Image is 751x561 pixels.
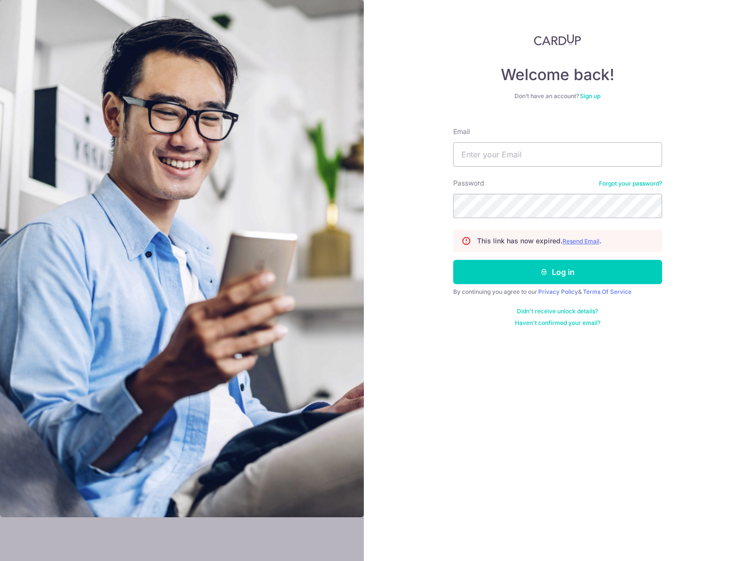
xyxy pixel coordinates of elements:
h4: Welcome back! [453,65,662,85]
a: Resend Email [563,238,599,245]
div: By continuing you agree to our & [453,288,662,296]
a: Privacy Policy [538,288,578,295]
a: Didn't receive unlock details? [517,307,598,315]
a: Haven't confirmed your email? [515,319,600,327]
button: Log in [453,260,662,284]
div: Don’t have an account? [453,92,662,100]
img: CardUp Logo [534,34,581,46]
input: Enter your Email [453,142,662,167]
label: Email [453,127,470,136]
a: Terms Of Service [583,288,632,295]
label: Password [453,178,484,188]
a: Sign up [580,92,600,100]
a: Forgot your password? [599,180,662,187]
p: This link has now expired. . [477,236,601,246]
